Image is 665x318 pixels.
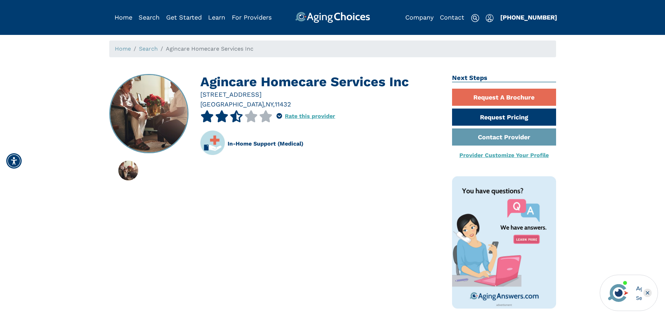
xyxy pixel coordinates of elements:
div: [STREET_ADDRESS] [200,90,442,99]
a: Request A Brochure [452,89,556,106]
a: [PHONE_NUMBER] [500,14,557,21]
a: Search [139,14,160,21]
a: Contact Provider [452,128,556,146]
img: AgingChoices [295,12,370,23]
span: , [273,101,275,108]
h2: Next Steps [452,74,556,82]
div: Close [643,289,652,297]
div: Popover trigger [139,12,160,23]
div: Accessibility Menu [6,153,22,169]
a: Rate this provider [285,113,335,119]
div: Popover trigger [276,110,282,122]
div: In-Home Support (Medical) [228,140,303,148]
img: Agincare Homecare Services Inc [110,75,188,153]
img: Agincare Homecare Services Inc [118,161,138,180]
a: Search [139,45,158,52]
span: [GEOGRAPHIC_DATA] [200,101,264,108]
a: Provider Customize Your Profile [459,152,549,158]
h1: Agincare Homecare Services Inc [200,74,442,90]
img: user-icon.svg [486,14,494,22]
a: For Providers [232,14,272,21]
img: avatar [606,281,630,305]
a: Request Pricing [452,109,556,126]
a: Company [405,14,434,21]
div: See more options [636,294,642,302]
img: search-icon.svg [471,14,479,22]
span: NY [266,101,273,108]
a: Home [115,45,131,52]
span: Agincare Homecare Services Inc [166,45,253,52]
div: Popover trigger [486,12,494,23]
nav: breadcrumb [109,40,556,57]
img: You have questions? We have answers. AgingAnswers. [452,176,556,309]
a: Learn [208,14,225,21]
a: Home [114,14,132,21]
div: AgingChoices Navigator [636,284,642,293]
span: , [264,101,266,108]
div: 11432 [275,99,291,109]
a: Get Started [166,14,202,21]
a: Contact [440,14,464,21]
